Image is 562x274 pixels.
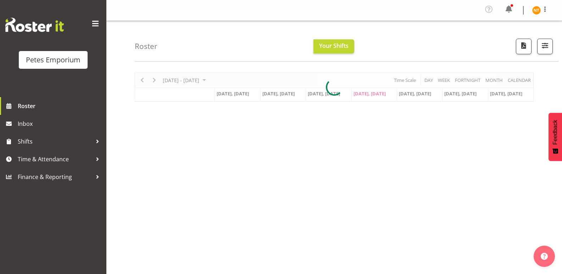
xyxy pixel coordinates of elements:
img: help-xxl-2.png [541,253,548,260]
button: Your Shifts [313,39,354,54]
span: Roster [18,101,103,111]
span: Feedback [552,120,558,145]
span: Shifts [18,136,92,147]
img: Rosterit website logo [5,18,64,32]
span: Inbox [18,118,103,129]
span: Finance & Reporting [18,172,92,182]
img: nicole-thomson8388.jpg [532,6,541,15]
button: Feedback - Show survey [549,113,562,161]
button: Filter Shifts [537,39,553,54]
button: Download a PDF of the roster according to the set date range. [516,39,532,54]
div: Petes Emporium [26,55,80,65]
span: Your Shifts [319,42,349,50]
span: Time & Attendance [18,154,92,164]
h4: Roster [135,42,157,50]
